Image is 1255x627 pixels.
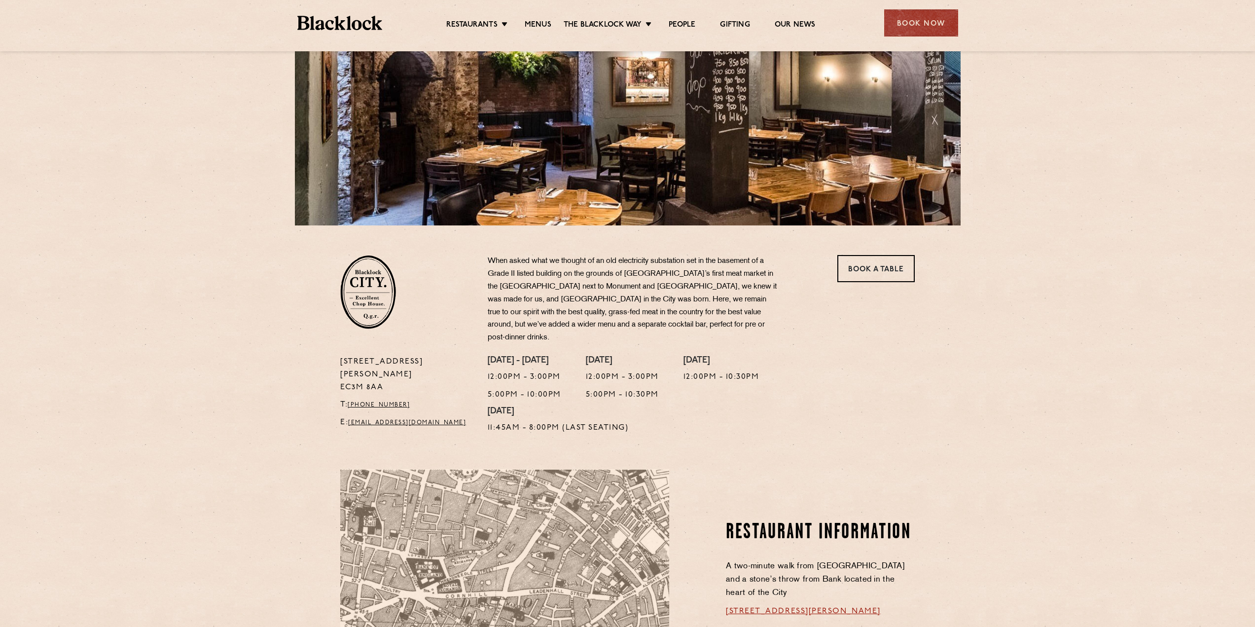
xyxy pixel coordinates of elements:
[837,255,915,282] a: Book a Table
[340,416,473,429] p: E:
[564,20,642,31] a: The Blacklock Way
[488,422,629,435] p: 11:45am - 8:00pm (Last Seating)
[340,356,473,394] p: [STREET_ADDRESS][PERSON_NAME] EC3M 8AA
[683,371,759,384] p: 12:00pm - 10:30pm
[884,9,958,37] div: Book Now
[726,607,881,615] a: [STREET_ADDRESS][PERSON_NAME]
[340,399,473,411] p: T:
[348,420,466,426] a: [EMAIL_ADDRESS][DOMAIN_NAME]
[726,560,915,600] p: A two-minute walk from [GEOGRAPHIC_DATA] and a stone’s throw from Bank located in the heart of th...
[726,520,915,545] h2: Restaurant Information
[586,371,659,384] p: 12:00pm - 3:00pm
[297,16,383,30] img: BL_Textured_Logo-footer-cropped.svg
[586,389,659,402] p: 5:00pm - 10:30pm
[683,356,759,367] h4: [DATE]
[488,389,561,402] p: 5:00pm - 10:00pm
[488,406,629,417] h4: [DATE]
[446,20,498,31] a: Restaurants
[775,20,816,31] a: Our News
[669,20,695,31] a: People
[720,20,750,31] a: Gifting
[488,371,561,384] p: 12:00pm - 3:00pm
[525,20,551,31] a: Menus
[348,402,410,408] a: [PHONE_NUMBER]
[488,356,561,367] h4: [DATE] - [DATE]
[340,255,396,329] img: City-stamp-default.svg
[586,356,659,367] h4: [DATE]
[488,255,779,344] p: When asked what we thought of an old electricity substation set in the basement of a Grade II lis...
